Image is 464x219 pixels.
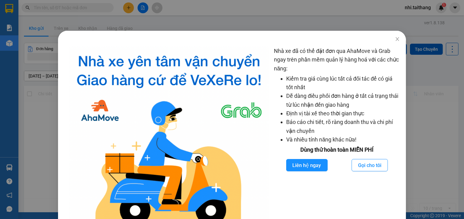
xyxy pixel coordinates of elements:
span: Gọi cho tôi [358,161,381,169]
button: Gọi cho tôi [352,159,388,171]
li: Dễ dàng điều phối đơn hàng ở tất cả trạng thái từ lúc nhận đến giao hàng [286,92,400,109]
span: close [395,37,400,42]
li: Và nhiều tính năng khác nữa! [286,135,400,144]
button: Liên hệ ngay [286,159,327,171]
div: Dùng thử hoàn toàn MIỄN PHÍ [274,145,400,154]
li: Định vị tài xế theo thời gian thực [286,109,400,118]
button: Close [389,31,406,48]
span: Liên hệ ngay [292,161,321,169]
li: Kiểm tra giá cùng lúc tất cả đối tác để có giá tốt nhất [286,74,400,92]
li: Báo cáo chi tiết, rõ ràng doanh thu và chi phí vận chuyển [286,118,400,135]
